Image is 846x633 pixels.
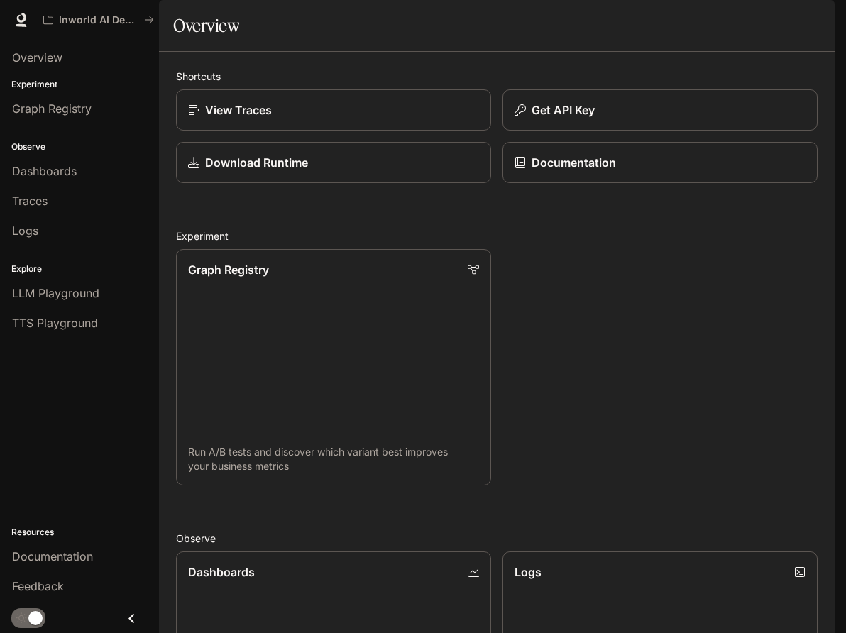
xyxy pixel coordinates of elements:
p: Logs [515,563,542,580]
button: Get API Key [502,89,818,131]
p: Run A/B tests and discover which variant best improves your business metrics [188,445,479,473]
a: View Traces [176,89,491,131]
h2: Observe [176,531,818,546]
a: Graph RegistryRun A/B tests and discover which variant best improves your business metrics [176,249,491,485]
h1: Overview [173,11,239,40]
p: Documentation [532,154,616,171]
p: Get API Key [532,101,595,119]
a: Download Runtime [176,142,491,183]
button: All workspaces [37,6,160,34]
p: Graph Registry [188,261,269,278]
p: Dashboards [188,563,255,580]
p: Download Runtime [205,154,308,171]
h2: Experiment [176,229,818,243]
a: Documentation [502,142,818,183]
h2: Shortcuts [176,69,818,84]
p: Inworld AI Demos [59,14,138,26]
p: View Traces [205,101,272,119]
